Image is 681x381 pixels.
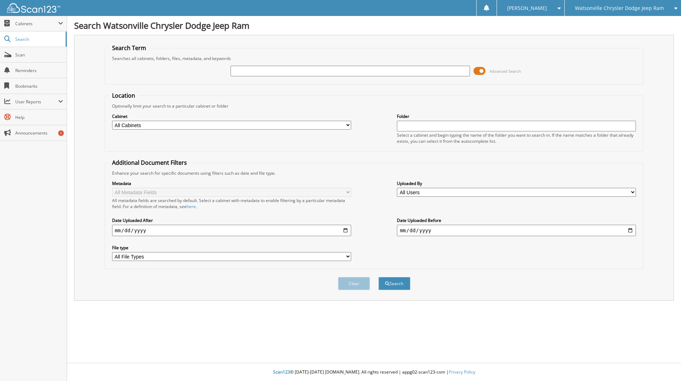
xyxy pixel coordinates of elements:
[15,21,58,27] span: Cabinets
[187,203,196,209] a: here
[397,225,636,236] input: end
[397,180,636,186] label: Uploaded By
[7,3,60,13] img: scan123-logo-white.svg
[109,92,139,99] legend: Location
[15,99,58,105] span: User Reports
[112,113,351,119] label: Cabinet
[112,225,351,236] input: start
[109,103,640,109] div: Optionally limit your search to a particular cabinet or folder
[15,130,63,136] span: Announcements
[575,6,664,10] span: Watsonville Chrysler Dodge Jeep Ram
[397,113,636,119] label: Folder
[109,170,640,176] div: Enhance your search for specific documents using filters such as date and file type.
[109,55,640,61] div: Searches all cabinets, folders, files, metadata, and keywords
[338,277,370,290] button: Clear
[507,6,547,10] span: [PERSON_NAME]
[15,67,63,74] span: Reminders
[112,180,351,186] label: Metadata
[397,132,636,144] div: Select a cabinet and begin typing the name of the folder you want to search in. If the name match...
[15,36,62,42] span: Search
[449,369,475,375] a: Privacy Policy
[109,44,150,52] legend: Search Term
[67,364,681,381] div: © [DATE]-[DATE] [DOMAIN_NAME]. All rights reserved | appg02-scan123-com |
[378,277,410,290] button: Search
[397,217,636,223] label: Date Uploaded Before
[112,197,351,209] div: All metadata fields are searched by default. Select a cabinet with metadata to enable filtering b...
[273,369,290,375] span: Scan123
[489,69,521,74] span: Advanced Search
[112,217,351,223] label: Date Uploaded After
[15,114,63,120] span: Help
[74,20,674,31] h1: Search Watsonville Chrysler Dodge Jeep Ram
[15,83,63,89] span: Bookmarks
[15,52,63,58] span: Scan
[109,159,190,167] legend: Additional Document Filters
[112,245,351,251] label: File type
[58,130,64,136] div: 1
